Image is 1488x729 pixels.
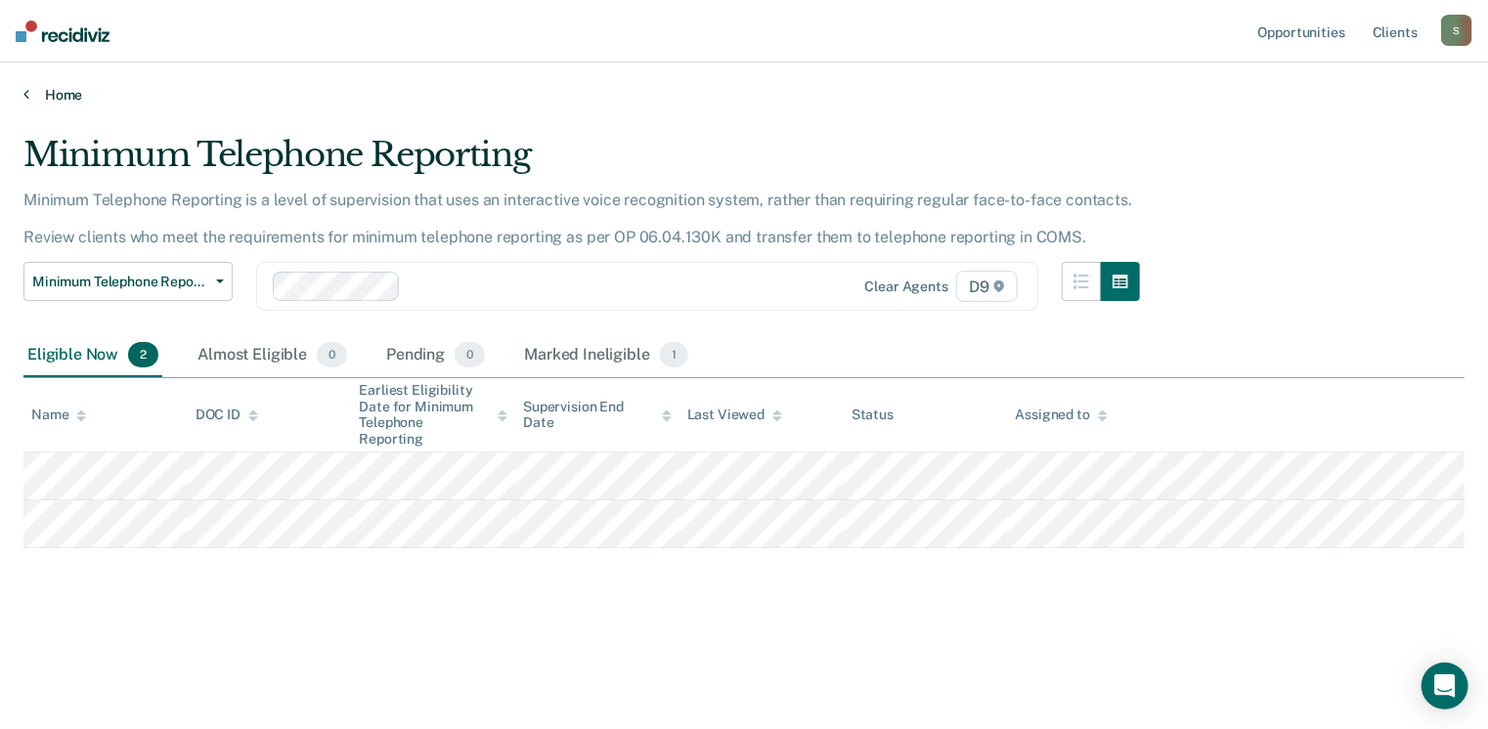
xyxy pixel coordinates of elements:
[687,407,782,423] div: Last Viewed
[23,191,1132,246] p: Minimum Telephone Reporting is a level of supervision that uses an interactive voice recognition ...
[1422,663,1468,709] div: Open Intercom Messenger
[1016,407,1108,423] div: Assigned to
[520,334,692,377] div: Marked Ineligible1
[31,407,86,423] div: Name
[865,279,948,295] div: Clear agents
[23,135,1140,191] div: Minimum Telephone Reporting
[196,407,258,423] div: DOC ID
[1441,15,1472,46] button: S
[660,342,688,367] span: 1
[455,342,485,367] span: 0
[23,86,1465,104] a: Home
[956,271,1018,302] span: D9
[128,342,158,367] span: 2
[317,342,347,367] span: 0
[523,399,672,432] div: Supervision End Date
[852,407,894,423] div: Status
[194,334,351,377] div: Almost Eligible0
[16,21,109,42] img: Recidiviz
[23,334,162,377] div: Eligible Now2
[23,262,233,301] button: Minimum Telephone Reporting
[32,274,208,290] span: Minimum Telephone Reporting
[359,382,507,448] div: Earliest Eligibility Date for Minimum Telephone Reporting
[382,334,489,377] div: Pending0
